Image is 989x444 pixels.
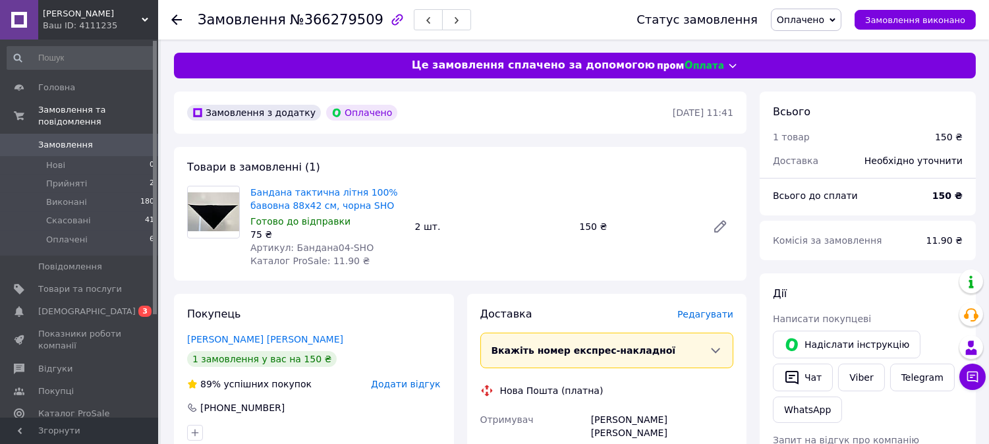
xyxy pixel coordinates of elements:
[838,364,884,391] a: Viber
[200,379,221,389] span: 89%
[773,190,858,201] span: Всього до сплати
[773,287,787,300] span: Дії
[480,414,534,425] span: Отримувач
[43,20,158,32] div: Ваш ID: 4111235
[46,196,87,208] span: Виконані
[38,363,72,375] span: Відгуки
[38,385,74,397] span: Покупці
[932,190,963,201] b: 150 ₴
[38,139,93,151] span: Замовлення
[935,130,963,144] div: 150 ₴
[707,213,733,240] a: Редагувати
[188,192,239,231] img: Бандана тактична літня 100% бавовна 88х42 см, чорна SHO
[46,234,88,246] span: Оплачені
[7,46,155,70] input: Пошук
[773,155,818,166] span: Доставка
[140,196,154,208] span: 180
[187,351,337,367] div: 1 замовлення у вас на 150 ₴
[187,377,312,391] div: успішних покупок
[773,364,833,391] button: Чат
[250,187,398,211] a: Бандана тактична літня 100% бавовна 88х42 см, чорна SHO
[326,105,397,121] div: Оплачено
[773,235,882,246] span: Комісія за замовлення
[773,105,810,118] span: Всього
[926,235,963,246] span: 11.90 ₴
[777,14,824,25] span: Оплачено
[46,215,91,227] span: Скасовані
[46,178,87,190] span: Прийняті
[38,306,136,318] span: [DEMOGRAPHIC_DATA]
[187,105,321,121] div: Замовлення з додатку
[38,82,75,94] span: Головна
[497,384,607,397] div: Нова Пошта (платна)
[492,345,676,356] span: Вкажіть номер експрес-накладної
[890,364,955,391] a: Telegram
[187,308,241,320] span: Покупець
[636,13,758,26] div: Статус замовлення
[250,256,370,266] span: Каталог ProSale: 11.90 ₴
[38,104,158,128] span: Замовлення та повідомлення
[865,15,965,25] span: Замовлення виконано
[250,242,374,253] span: Артикул: Бандана04-SHO
[371,379,440,389] span: Додати відгук
[773,314,871,324] span: Написати покупцеві
[46,159,65,171] span: Нові
[150,178,154,190] span: 2
[677,309,733,319] span: Редагувати
[673,107,733,118] time: [DATE] 11:41
[150,159,154,171] span: 0
[150,234,154,246] span: 6
[290,12,383,28] span: №366279509
[959,364,986,390] button: Чат з покупцем
[574,217,702,236] div: 150 ₴
[250,216,351,227] span: Готово до відправки
[773,331,920,358] button: Надіслати інструкцію
[410,217,575,236] div: 2 шт.
[43,8,142,20] span: ШО КУПИВ
[199,401,286,414] div: [PHONE_NUMBER]
[187,334,343,345] a: [PERSON_NAME] [PERSON_NAME]
[38,408,109,420] span: Каталог ProSale
[198,12,286,28] span: Замовлення
[38,328,122,352] span: Показники роботи компанії
[145,215,154,227] span: 41
[857,146,971,175] div: Необхідно уточнити
[38,283,122,295] span: Товари та послуги
[138,306,152,317] span: 3
[773,132,810,142] span: 1 товар
[412,58,655,73] span: Це замовлення сплачено за допомогою
[171,13,182,26] div: Повернутися назад
[773,397,842,423] a: WhatsApp
[855,10,976,30] button: Замовлення виконано
[187,161,320,173] span: Товари в замовленні (1)
[38,261,102,273] span: Повідомлення
[480,308,532,320] span: Доставка
[250,228,405,241] div: 75 ₴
